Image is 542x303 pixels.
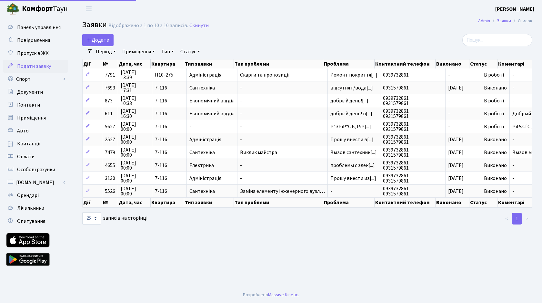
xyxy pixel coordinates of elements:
a: Квитанції [3,137,68,150]
th: № [102,59,118,68]
th: Тип проблеми [234,198,323,207]
span: В роботі [484,97,504,104]
a: 1 [512,213,522,225]
th: Дії [83,59,102,68]
a: Опитування [3,215,68,228]
span: добрый день![...] [330,97,368,104]
span: Прошу внести из[...] [330,175,376,182]
th: Тип заявки [184,59,234,68]
a: Подати заявку [3,60,68,73]
th: № [102,198,118,207]
span: Лічильники [17,205,44,212]
span: 7-116 [155,85,184,90]
span: 4655 [105,162,115,169]
span: Виконано [484,162,507,169]
span: - [240,111,325,116]
span: 7-116 [155,189,184,194]
span: Економічний відділ [189,98,235,103]
span: В роботі [484,123,504,130]
span: 611 [105,110,113,117]
span: Документи [17,89,43,96]
a: Орендарі [3,189,68,202]
a: Статус [178,46,203,57]
span: 3130 [105,175,115,182]
span: Особові рахунки [17,166,55,173]
input: Пошук... [462,34,532,46]
button: Переключити навігацію [81,4,97,14]
span: - [240,98,325,103]
span: [DATE] [448,84,464,91]
span: В роботі [484,71,504,78]
span: [DATE] 00:00 [121,121,149,132]
span: 7-116 [155,176,184,181]
span: 0939732861 0931579861 [383,96,443,106]
span: Виконано [484,84,507,91]
th: Дії [83,198,102,207]
span: Приміщення [17,114,46,121]
span: 0939732861 0931579861 [383,173,443,183]
span: Адміністрація [189,137,235,142]
span: - [330,189,377,194]
th: Виконано [436,198,470,207]
span: Опитування [17,218,45,225]
span: 5627 [105,123,115,130]
span: 0939732861 0931579861 [383,160,443,171]
span: Виконано [484,149,507,156]
span: [DATE] [448,175,464,182]
span: 7479 [105,149,115,156]
th: Дата, час [118,198,151,207]
span: 7-116 [155,137,184,142]
a: Повідомлення [3,34,68,47]
span: [DATE] 13:39 [121,70,149,80]
span: Заявки [82,19,107,30]
span: добрый день! в[...] [330,110,372,117]
span: 0939732861 0931579861 [383,109,443,119]
th: Тип проблеми [234,59,323,68]
img: logo.png [6,3,19,16]
span: 873 [105,97,113,104]
span: 0939732861 [383,72,443,78]
span: Вызов сантехник[...] [330,149,377,156]
span: Панель управління [17,24,61,31]
span: [DATE] 00:00 [121,160,149,171]
a: Період [93,46,118,57]
span: 7-116 [155,124,184,129]
span: [DATE] 10:33 [121,96,149,106]
span: Сантехніка [189,85,235,90]
span: Електрика [189,163,235,168]
span: Ремонт покриття[...] [330,71,377,78]
span: - [240,137,325,142]
th: Контактний телефон [375,198,436,207]
a: Admin [478,17,490,24]
th: Виконано [436,59,470,68]
span: 0939732861 0931579861 [383,121,443,132]
span: Подати заявку [17,63,51,70]
span: - [448,123,450,130]
th: Проблема [323,198,375,207]
th: Квартира [151,59,184,68]
span: [DATE] 00:00 [121,186,149,196]
span: - [240,124,325,129]
span: [DATE] 00:00 [121,147,149,158]
b: Комфорт [22,4,53,14]
span: 5526 [105,188,115,195]
span: [DATE] [448,136,464,143]
a: [PERSON_NAME] [495,5,534,13]
span: Пропуск в ЖК [17,50,49,57]
span: - [448,110,450,117]
th: Статус [469,59,497,68]
span: відсутня г/вода[...] [330,84,373,91]
span: Скарги та пропозиції [240,72,325,78]
a: Тип [159,46,176,57]
a: Особові рахунки [3,163,68,176]
span: Додати [86,37,109,44]
span: Заміна елементу інженерного вузл… [240,189,325,194]
span: Р’ 3РїР°СЂ, РїР[...] [330,123,371,130]
span: - [240,176,325,181]
span: Авто [17,127,29,134]
span: 7-116 [155,163,184,168]
div: Відображено з 1 по 10 з 10 записів. [108,23,188,29]
span: [DATE] 00:00 [121,134,149,145]
span: - [448,71,450,78]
